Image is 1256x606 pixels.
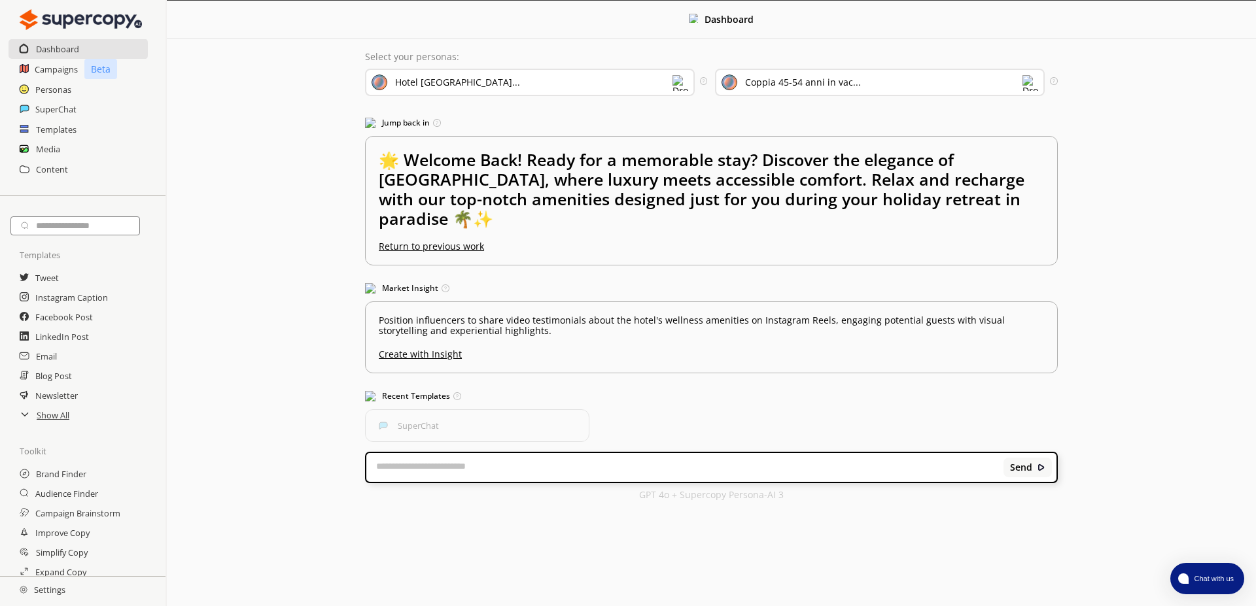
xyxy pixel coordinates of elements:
[639,490,784,500] p: GPT 4o + Supercopy Persona-AI 3
[379,150,1044,241] h2: 🌟 Welcome Back! Ready for a memorable stay? Discover the elegance of [GEOGRAPHIC_DATA], where lux...
[36,139,60,159] a: Media
[35,366,72,386] a: Blog Post
[379,343,1044,360] u: Create with Insight
[37,405,69,425] a: Show All
[20,586,27,594] img: Close
[36,543,88,562] a: Simplify Copy
[1022,75,1038,91] img: Dropdown Icon
[36,39,79,59] a: Dashboard
[35,503,120,523] a: Campaign Brainstorm
[1189,573,1236,584] span: Chat with us
[35,288,108,307] a: Instagram Caption
[379,315,1044,336] p: Position influencers to share video testimonials about the hotel's wellness amenities on Instagra...
[36,120,77,139] a: Templates
[365,386,1058,406] h3: Recent Templates
[700,77,708,85] img: Tooltip Icon
[365,283,375,294] img: Market Insight
[365,52,1058,62] p: Select your personas:
[36,464,86,484] a: Brand Finder
[1037,463,1046,472] img: Close
[35,59,78,79] a: Campaigns
[20,7,142,33] img: Close
[442,284,449,292] img: Tooltip Icon
[379,240,484,252] u: Return to previous work
[365,113,1058,133] h3: Jump back in
[35,327,89,346] a: LinkedIn Post
[365,391,375,401] img: Popular Templates
[395,77,520,88] div: Hotel [GEOGRAPHIC_DATA]...
[1010,462,1032,473] b: Send
[1050,77,1058,85] img: Tooltip Icon
[35,523,90,543] a: Improve Copy
[433,119,441,127] img: Tooltip Icon
[35,562,86,582] a: Expand Copy
[365,409,589,442] button: SuperChatSuperChat
[365,278,1058,298] h3: Market Insight
[453,392,461,400] img: Tooltip Icon
[705,13,754,25] b: Dashboard
[379,421,388,430] img: SuperChat
[35,386,78,405] a: Newsletter
[36,160,68,179] a: Content
[722,75,737,90] img: Audience Icon
[35,307,93,327] a: Facebook Post
[672,75,688,91] img: Dropdown Icon
[35,484,98,503] a: Audience Finder
[745,77,861,88] div: Coppia 45-54 anni in vac...
[36,346,57,366] a: Email
[35,99,77,119] a: SuperChat
[35,80,71,99] a: Personas
[689,14,698,23] img: Close
[372,75,387,90] img: Brand Icon
[1170,563,1244,594] button: atlas-launcher
[84,59,117,79] p: Beta
[365,118,375,128] img: Jump Back In
[35,268,59,288] a: Tweet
